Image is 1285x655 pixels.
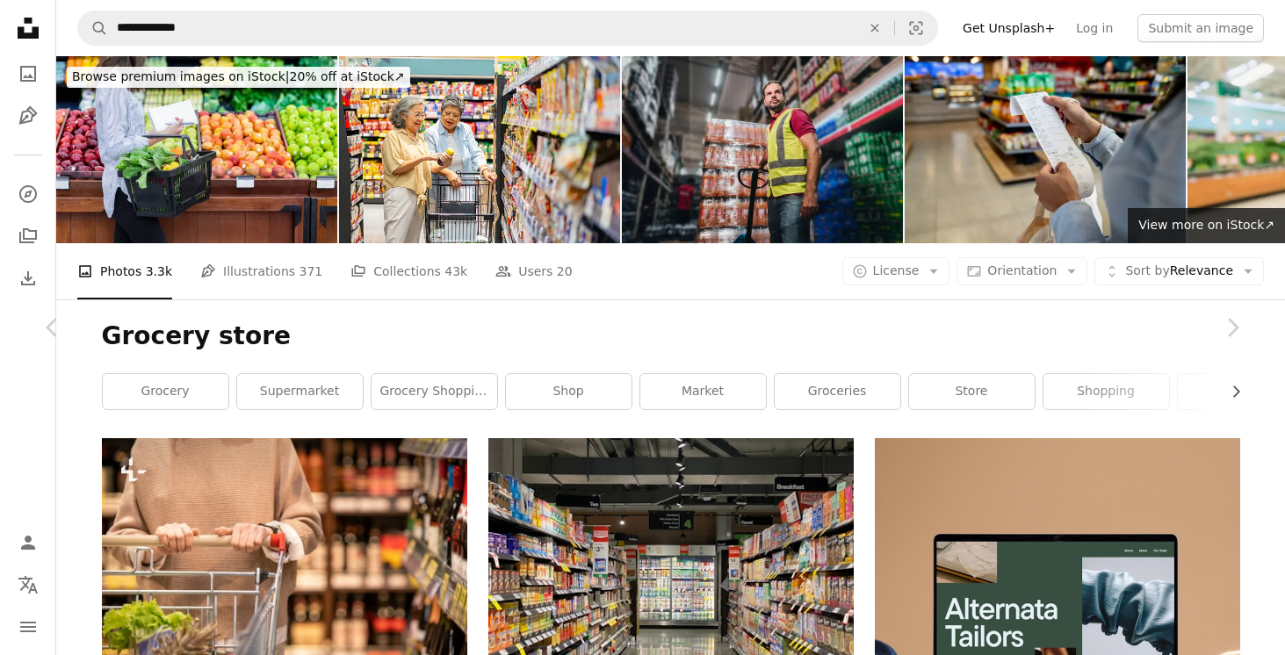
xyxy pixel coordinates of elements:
[56,56,337,243] img: Unrecognizable woman shops for produce in supermarket
[909,374,1035,409] a: store
[444,262,467,281] span: 43k
[1094,257,1264,285] button: Sort byRelevance
[957,257,1087,285] button: Orientation
[102,320,1240,352] h1: Grocery store
[237,374,363,409] a: supermarket
[11,609,46,644] button: Menu
[372,374,497,409] a: grocery shopping
[200,243,322,299] a: Illustrations 371
[1180,243,1285,412] a: Next
[11,567,46,602] button: Language
[72,69,289,83] span: Browse premium images on iStock |
[506,374,632,409] a: shop
[300,262,323,281] span: 371
[905,56,1186,243] img: Woman shopping at a convenience store and checking her receipt
[895,11,937,45] button: Visual search
[952,14,1065,42] a: Get Unsplash+
[56,56,421,98] a: Browse premium images on iStock|20% off at iStock↗
[103,374,228,409] a: grocery
[622,56,903,243] img: Mature man pulling a hand truck at the supermarket
[775,374,900,409] a: groceries
[350,243,467,299] a: Collections 43k
[339,56,620,243] img: Asian senior women shopping at supermarket
[987,263,1057,277] span: Orientation
[11,56,46,91] a: Photos
[1128,208,1285,243] a: View more on iStock↗
[640,374,766,409] a: market
[102,551,467,567] a: Hands of female consumer in beige pullover pushing shopping cart with fresh food products while w...
[77,11,938,46] form: Find visuals sitewide
[842,257,950,285] button: License
[11,219,46,254] a: Collections
[557,262,573,281] span: 20
[488,567,854,583] a: white and red labeled pack on white shelf
[11,176,46,212] a: Explore
[495,243,573,299] a: Users 20
[1125,263,1169,277] span: Sort by
[1125,263,1233,280] span: Relevance
[67,67,410,88] div: 20% off at iStock ↗
[1138,218,1274,232] span: View more on iStock ↗
[1137,14,1264,42] button: Submit an image
[1043,374,1169,409] a: shopping
[855,11,894,45] button: Clear
[873,263,920,277] span: License
[11,98,46,133] a: Illustrations
[1065,14,1123,42] a: Log in
[78,11,108,45] button: Search Unsplash
[11,525,46,560] a: Log in / Sign up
